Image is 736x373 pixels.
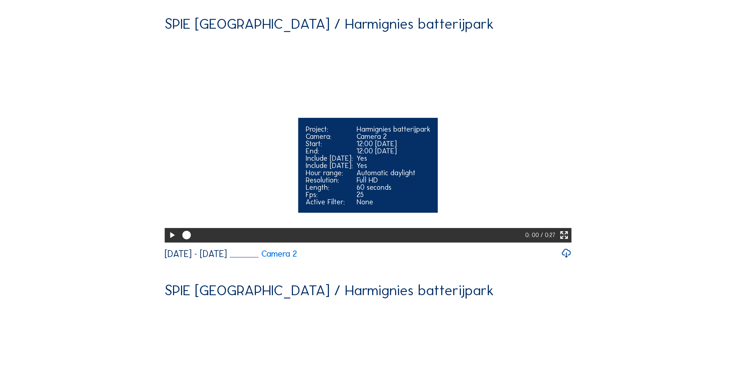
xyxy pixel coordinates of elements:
div: Yes [357,162,430,169]
div: 12:00 [DATE] [357,140,430,147]
div: Include [DATE]: [306,155,353,162]
div: Camera 2 [357,133,430,140]
a: Camera 2 [230,249,297,258]
div: 60 seconds [357,184,430,191]
div: 25 [357,191,430,198]
div: Active Filter: [306,198,353,205]
div: Automatic daylight [357,169,430,176]
div: 0: 00 [525,228,540,242]
div: Fps: [306,191,353,198]
div: SPIE [GEOGRAPHIC_DATA] / Harmignies batterijpark [165,17,494,31]
div: 12:00 [DATE] [357,147,430,155]
video: Your browser does not support the video tag. [165,38,572,241]
div: Resolution: [306,176,353,184]
div: Hour range: [306,169,353,176]
div: End: [306,147,353,155]
div: Full HD [357,176,430,184]
div: None [357,198,430,205]
div: Length: [306,184,353,191]
div: [DATE] - [DATE] [165,249,227,258]
div: / 0:27 [540,228,555,242]
div: SPIE [GEOGRAPHIC_DATA] / Harmignies batterijpark [165,283,494,298]
div: Harmignies batterijpark [357,125,430,133]
div: Yes [357,155,430,162]
div: Camera: [306,133,353,140]
div: Start: [306,140,353,147]
div: Include [DATE]: [306,162,353,169]
div: Project: [306,125,353,133]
